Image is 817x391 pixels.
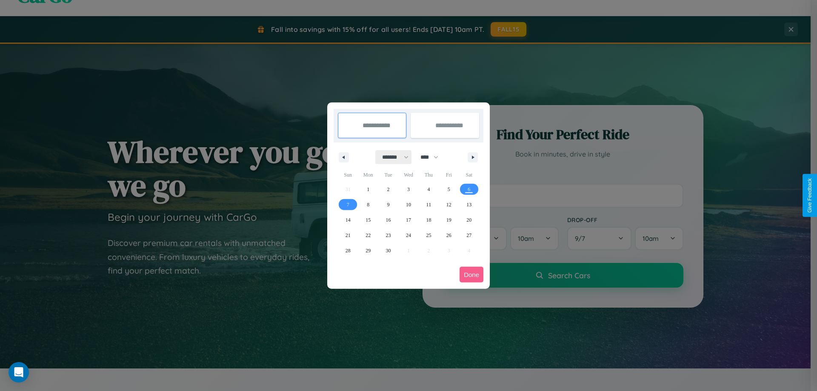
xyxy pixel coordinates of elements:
span: 2 [387,182,390,197]
button: 6 [459,182,479,197]
span: 5 [448,182,450,197]
button: 23 [378,228,398,243]
button: 5 [439,182,459,197]
button: 28 [338,243,358,258]
span: 15 [366,212,371,228]
span: Sat [459,168,479,182]
span: 1 [367,182,369,197]
span: 20 [466,212,471,228]
button: 14 [338,212,358,228]
button: 21 [338,228,358,243]
button: 30 [378,243,398,258]
span: 14 [346,212,351,228]
span: 25 [426,228,431,243]
span: 23 [386,228,391,243]
button: 18 [419,212,439,228]
span: 11 [426,197,431,212]
button: 9 [378,197,398,212]
span: 22 [366,228,371,243]
button: 1 [358,182,378,197]
button: 27 [459,228,479,243]
span: 27 [466,228,471,243]
span: Thu [419,168,439,182]
span: Sun [338,168,358,182]
button: 4 [419,182,439,197]
button: 11 [419,197,439,212]
span: 19 [446,212,451,228]
button: 26 [439,228,459,243]
button: Done [460,267,483,283]
button: 19 [439,212,459,228]
span: 9 [387,197,390,212]
button: 15 [358,212,378,228]
div: Open Intercom Messenger [9,362,29,382]
button: 17 [398,212,418,228]
span: 8 [367,197,369,212]
span: 12 [446,197,451,212]
button: 8 [358,197,378,212]
span: 21 [346,228,351,243]
span: Wed [398,168,418,182]
span: Mon [358,168,378,182]
button: 24 [398,228,418,243]
span: Tue [378,168,398,182]
button: 3 [398,182,418,197]
span: Fri [439,168,459,182]
button: 25 [419,228,439,243]
span: 16 [386,212,391,228]
button: 13 [459,197,479,212]
span: 7 [347,197,349,212]
button: 10 [398,197,418,212]
button: 20 [459,212,479,228]
span: 3 [407,182,410,197]
span: 13 [466,197,471,212]
span: 26 [446,228,451,243]
button: 29 [358,243,378,258]
span: 4 [427,182,430,197]
span: 17 [406,212,411,228]
span: 29 [366,243,371,258]
span: 6 [468,182,470,197]
button: 22 [358,228,378,243]
span: 24 [406,228,411,243]
span: 18 [426,212,431,228]
button: 12 [439,197,459,212]
span: 28 [346,243,351,258]
span: 10 [406,197,411,212]
button: 7 [338,197,358,212]
span: 30 [386,243,391,258]
button: 16 [378,212,398,228]
button: 2 [378,182,398,197]
div: Give Feedback [807,178,813,213]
